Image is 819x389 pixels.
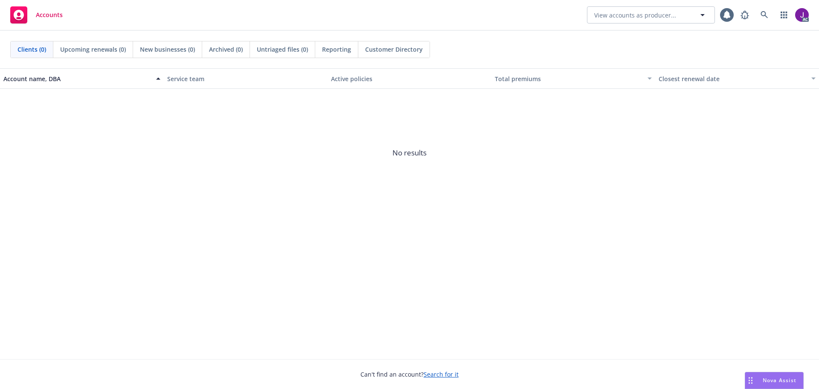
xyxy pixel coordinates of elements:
button: Nova Assist [745,372,804,389]
a: Search [756,6,773,23]
span: Upcoming renewals (0) [60,45,126,54]
span: View accounts as producer... [594,11,676,20]
a: Search for it [424,370,459,378]
button: Total premiums [491,68,655,89]
button: Active policies [328,68,491,89]
span: Archived (0) [209,45,243,54]
span: Nova Assist [763,377,796,384]
button: Service team [164,68,328,89]
span: Can't find an account? [360,370,459,379]
div: Active policies [331,74,488,83]
span: Customer Directory [365,45,423,54]
span: Clients (0) [17,45,46,54]
span: Untriaged files (0) [257,45,308,54]
div: Closest renewal date [659,74,806,83]
div: Account name, DBA [3,74,151,83]
a: Accounts [7,3,66,27]
img: photo [795,8,809,22]
span: New businesses (0) [140,45,195,54]
button: View accounts as producer... [587,6,715,23]
div: Total premiums [495,74,642,83]
span: Accounts [36,12,63,18]
button: Closest renewal date [655,68,819,89]
div: Drag to move [745,372,756,389]
div: Service team [167,74,324,83]
a: Switch app [775,6,793,23]
span: Reporting [322,45,351,54]
a: Report a Bug [736,6,753,23]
